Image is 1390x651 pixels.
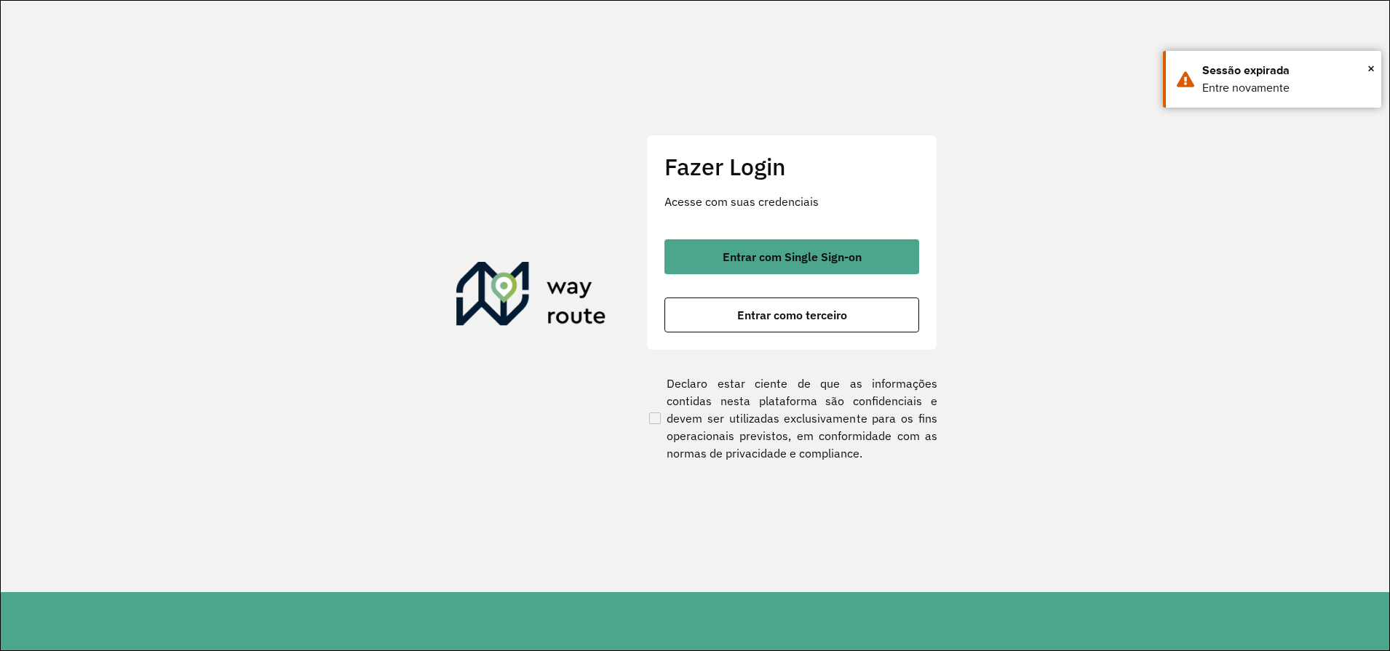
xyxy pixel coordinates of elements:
[1367,57,1375,79] button: Close
[664,193,919,210] p: Acesse com suas credenciais
[737,309,847,321] span: Entrar como terceiro
[664,239,919,274] button: button
[456,262,606,332] img: Roteirizador AmbevTech
[664,297,919,332] button: button
[723,251,862,263] span: Entrar com Single Sign-on
[646,375,937,462] label: Declaro estar ciente de que as informações contidas nesta plataforma são confidenciais e devem se...
[1202,79,1370,97] div: Entre novamente
[664,153,919,180] h2: Fazer Login
[1367,57,1375,79] span: ×
[1202,62,1370,79] div: Sessão expirada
